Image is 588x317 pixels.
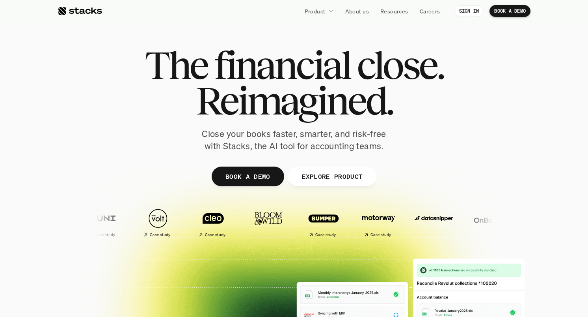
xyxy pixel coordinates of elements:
a: BOOK A DEMO [212,167,284,186]
a: Case study [132,204,184,240]
a: Case study [188,204,239,240]
span: close. [357,47,443,83]
p: BOOK A DEMO [494,8,526,14]
a: About us [341,4,374,18]
span: Reimagined. [196,83,393,118]
h2: Case study [370,233,391,237]
p: BOOK A DEMO [225,171,270,182]
h2: Case study [315,233,336,237]
p: Careers [420,7,440,15]
p: SIGN IN [459,8,479,14]
p: Resources [380,7,408,15]
a: Careers [415,4,445,18]
p: EXPLORE PRODUCT [301,171,363,182]
span: The [145,47,207,83]
h2: Case study [205,233,226,237]
a: EXPLORE PRODUCT [288,167,376,186]
a: Case study [298,204,349,240]
span: financial [214,47,350,83]
p: About us [345,7,369,15]
a: Case study [77,204,128,240]
a: Resources [376,4,413,18]
h2: Case study [150,233,171,237]
a: BOOK A DEMO [489,5,530,17]
h2: Case study [95,233,115,237]
p: Product [305,7,326,15]
a: Case study [353,204,404,240]
a: SIGN IN [454,5,484,17]
p: Close your books faster, smarter, and risk-free with Stacks, the AI tool for accounting teams. [195,128,393,152]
